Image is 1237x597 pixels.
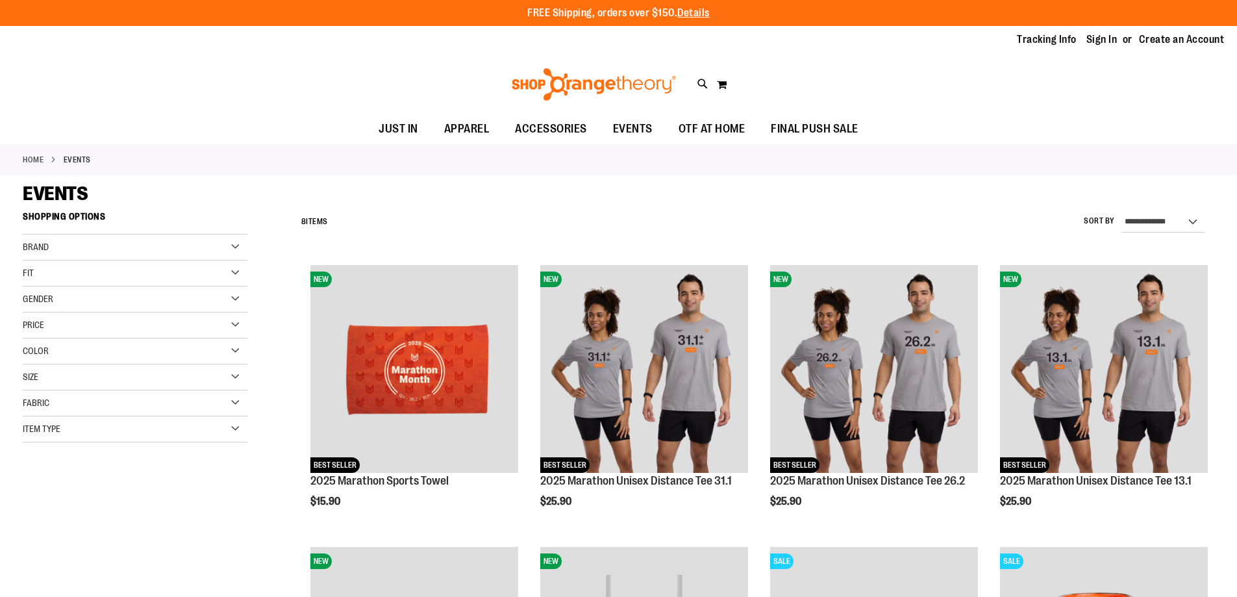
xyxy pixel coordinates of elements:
span: NEW [310,553,332,569]
span: 8 [301,217,306,226]
a: 2025 Marathon Sports TowelNEWBEST SELLER [310,265,518,475]
a: 2025 Marathon Sports Towel [310,474,449,487]
a: Home [23,154,44,166]
p: FREE Shipping, orders over $150. [527,6,710,21]
a: ACCESSORIES [502,114,600,144]
a: Create an Account [1139,32,1225,47]
span: Price [23,320,44,330]
a: OTF AT HOME [666,114,758,144]
span: NEW [770,272,792,287]
span: Color [23,346,49,356]
span: Fabric [23,398,49,408]
span: OTF AT HOME [679,114,745,144]
strong: EVENTS [64,154,91,166]
div: product [304,259,525,540]
span: EVENTS [613,114,653,144]
a: Details [677,7,710,19]
span: Item Type [23,424,60,434]
span: NEW [540,553,562,569]
span: NEW [310,272,332,287]
span: SALE [1000,553,1023,569]
span: JUST IN [379,114,418,144]
div: product [764,259,984,540]
span: ACCESSORIES [515,114,587,144]
a: JUST IN [366,114,431,144]
a: 2025 Marathon Unisex Distance Tee 26.2 [770,474,965,487]
span: NEW [540,272,562,287]
img: 2025 Marathon Unisex Distance Tee 26.2 [770,265,978,473]
img: Shop Orangetheory [510,68,678,101]
span: BEST SELLER [540,457,590,473]
span: APPAREL [444,114,490,144]
a: FINAL PUSH SALE [758,114,871,144]
div: product [534,259,755,540]
a: 2025 Marathon Unisex Distance Tee 13.1 [1000,474,1192,487]
span: EVENTS [23,183,88,205]
span: BEST SELLER [1000,457,1049,473]
span: SALE [770,553,793,569]
a: 2025 Marathon Unisex Distance Tee 31.1 [540,474,732,487]
span: Gender [23,294,53,304]
span: BEST SELLER [770,457,819,473]
div: product [993,259,1214,540]
a: Sign In [1086,32,1118,47]
span: Size [23,372,38,382]
a: APPAREL [431,114,503,144]
span: $15.90 [310,496,342,507]
label: Sort By [1084,216,1115,227]
span: NEW [1000,272,1021,287]
a: Tracking Info [1017,32,1077,47]
span: Fit [23,268,34,278]
span: $25.90 [1000,496,1033,507]
img: 2025 Marathon Unisex Distance Tee 13.1 [1000,265,1208,473]
span: $25.90 [540,496,573,507]
h2: Items [301,212,328,232]
img: 2025 Marathon Sports Towel [310,265,518,473]
a: 2025 Marathon Unisex Distance Tee 31.1NEWBEST SELLER [540,265,748,475]
a: 2025 Marathon Unisex Distance Tee 13.1NEWBEST SELLER [1000,265,1208,475]
a: EVENTS [600,114,666,144]
img: 2025 Marathon Unisex Distance Tee 31.1 [540,265,748,473]
span: BEST SELLER [310,457,360,473]
span: Brand [23,242,49,252]
a: 2025 Marathon Unisex Distance Tee 26.2NEWBEST SELLER [770,265,978,475]
strong: Shopping Options [23,205,247,235]
span: $25.90 [770,496,803,507]
span: FINAL PUSH SALE [771,114,858,144]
